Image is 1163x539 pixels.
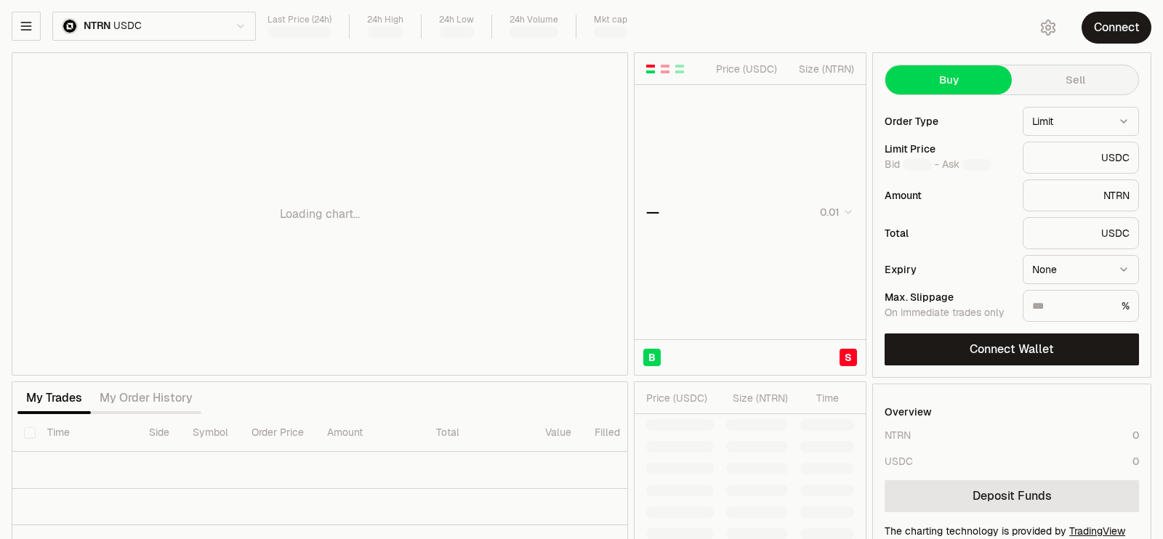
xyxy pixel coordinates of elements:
[1023,107,1139,136] button: Limit
[789,62,854,76] div: Size ( NTRN )
[63,20,76,33] img: NTRN Logo
[534,414,583,452] th: Value
[645,63,656,75] button: Show Buy and Sell Orders
[36,414,137,452] th: Time
[1069,524,1125,538] a: TradingView
[885,144,1011,154] div: Limit Price
[646,202,659,222] div: —
[137,414,181,452] th: Side
[674,63,685,75] button: Show Buy Orders Only
[885,333,1139,365] button: Connect Wallet
[885,228,1011,238] div: Total
[1023,255,1139,284] button: None
[91,384,201,413] button: My Order History
[726,391,788,405] div: Size ( NTRN )
[315,414,424,452] th: Amount
[510,15,558,25] div: 24h Volume
[1132,454,1139,469] div: 0
[885,405,932,419] div: Overview
[816,203,854,221] button: 0.01
[267,15,331,25] div: Last Price (24h)
[942,158,991,171] span: Ask
[885,158,939,171] span: Bid -
[885,190,1011,200] div: Amount
[885,480,1139,512] a: Deposit Funds
[24,427,36,439] button: Select all
[885,264,1011,275] div: Expiry
[885,307,1011,320] div: On immediate trades only
[240,414,315,452] th: Order Price
[885,524,1139,538] div: The charting technology is provided by
[181,414,240,452] th: Symbol
[885,65,1012,94] button: Buy
[367,15,403,25] div: 24h High
[885,292,1011,302] div: Max. Slippage
[648,350,656,365] span: B
[885,454,913,469] div: USDC
[280,206,360,223] p: Loading chart...
[1132,428,1139,442] div: 0
[712,62,777,76] div: Price ( USDC )
[1023,179,1139,211] div: NTRN
[885,116,1011,126] div: Order Type
[845,350,852,365] span: S
[1023,217,1139,249] div: USDC
[439,15,474,25] div: 24h Low
[17,384,91,413] button: My Trades
[583,414,634,452] th: Filled
[1023,142,1139,174] div: USDC
[113,20,141,33] span: USDC
[659,63,671,75] button: Show Sell Orders Only
[84,20,110,33] span: NTRN
[1082,12,1151,44] button: Connect
[594,15,627,25] div: Mkt cap
[885,428,911,442] div: NTRN
[1012,65,1138,94] button: Sell
[800,391,839,405] div: Time
[1023,290,1139,322] div: %
[424,414,534,452] th: Total
[646,391,714,405] div: Price ( USDC )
